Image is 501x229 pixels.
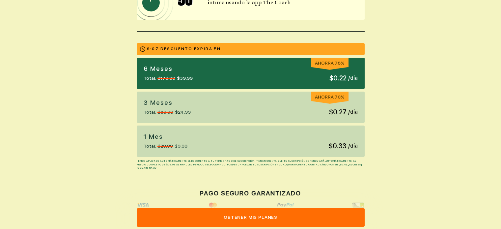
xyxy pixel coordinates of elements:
[157,143,173,150] span: $29.99
[175,109,191,116] span: $24.99
[329,107,347,117] span: $0.27
[137,208,365,227] button: Obtener mis planes
[352,202,364,208] img: ssl-secure
[157,109,173,116] span: $89.99
[137,159,365,170] p: HEMOS APLICADO AUTOMÁTICAMENTE EL DESCUENTO A TU PRIMER PAGO DE SUSCRIPCIÓN. TEN EN CUENTA QUE TU...
[329,73,347,83] span: $0.22
[144,109,156,116] span: Total:
[315,94,345,100] span: AHORRA 70%
[175,143,187,150] span: $9.99
[315,60,345,66] span: AHORRA 78%
[348,108,358,116] span: / día
[137,202,149,208] img: icon
[348,142,358,150] span: / día
[137,190,365,197] h2: PAGO SEGURO GARANTIZADO
[144,75,156,82] span: Total:
[144,132,187,141] p: 1 Mes
[329,141,347,151] span: $0.33
[144,143,156,150] span: Total:
[348,74,358,82] span: / día
[144,65,193,73] p: 6 Meses
[147,46,221,52] p: 9:07 DESCUENTO EXPIRA EN
[157,75,175,82] span: $179.99
[208,202,219,208] img: icon
[177,75,193,82] span: $39.99
[277,202,294,208] img: icon
[144,99,191,107] p: 3 Meses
